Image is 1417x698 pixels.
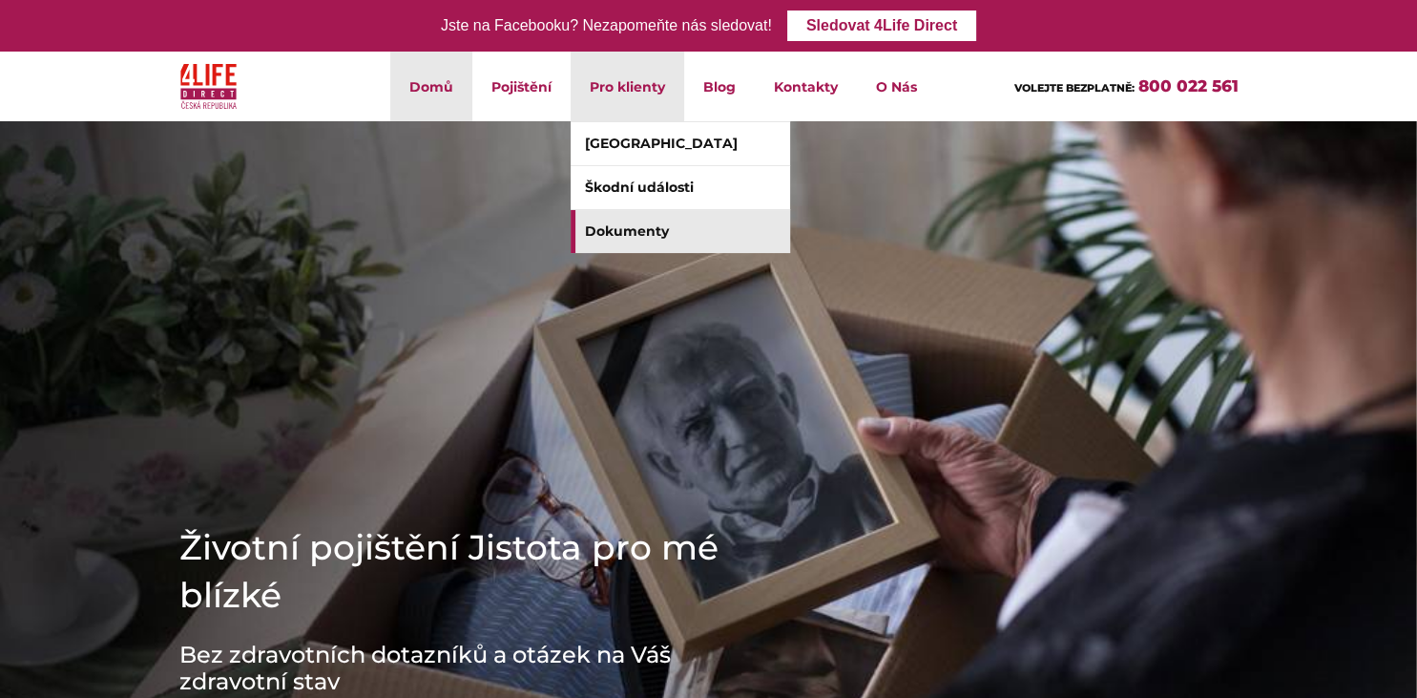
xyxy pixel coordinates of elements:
h3: Bez zdravotních dotazníků a otázek na Váš zdravotní stav [179,642,752,695]
a: [GEOGRAPHIC_DATA] [571,122,790,165]
a: Dokumenty [571,210,790,253]
a: 800 022 561 [1138,76,1239,95]
img: 4Life Direct Česká republika logo [180,59,238,114]
a: Domů [390,52,472,121]
a: Kontakty [755,52,857,121]
h1: Životní pojištění Jistota pro mé blízké [179,523,752,619]
a: Škodní události [571,166,790,209]
a: Sledovat 4Life Direct [787,11,976,41]
span: VOLEJTE BEZPLATNĚ: [1014,81,1135,95]
div: Jste na Facebooku? Nezapomeňte nás sledovat! [441,12,772,40]
a: Blog [684,52,755,121]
